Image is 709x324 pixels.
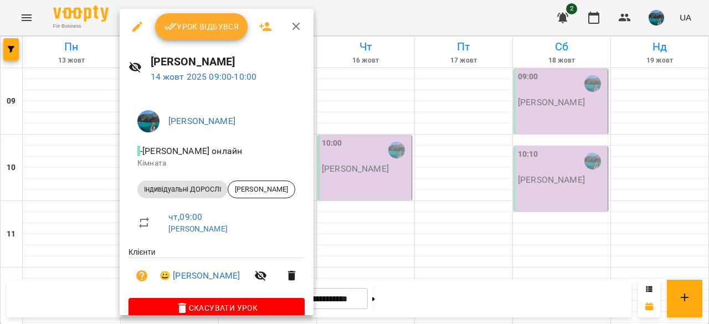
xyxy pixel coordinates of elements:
a: чт , 09:00 [168,212,202,222]
span: [PERSON_NAME] [228,184,295,194]
span: Урок відбувся [164,20,239,33]
button: Візит ще не сплачено. Додати оплату? [129,263,155,289]
span: - [PERSON_NAME] онлайн [137,146,244,156]
button: Урок відбувся [155,13,248,40]
span: Скасувати Урок [137,301,296,315]
p: Кімната [137,158,296,169]
a: 14 жовт 2025 09:00-10:00 [151,71,257,82]
span: Індивідуальні ДОРОСЛІ [137,184,228,194]
div: [PERSON_NAME] [228,181,295,198]
button: Скасувати Урок [129,298,305,318]
a: [PERSON_NAME] [168,116,235,126]
a: [PERSON_NAME] [168,224,228,233]
img: 60415085415ff60041987987a0d20803.jpg [137,110,160,132]
ul: Клієнти [129,246,305,298]
a: 😀 [PERSON_NAME] [160,269,240,282]
h6: [PERSON_NAME] [151,53,305,70]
